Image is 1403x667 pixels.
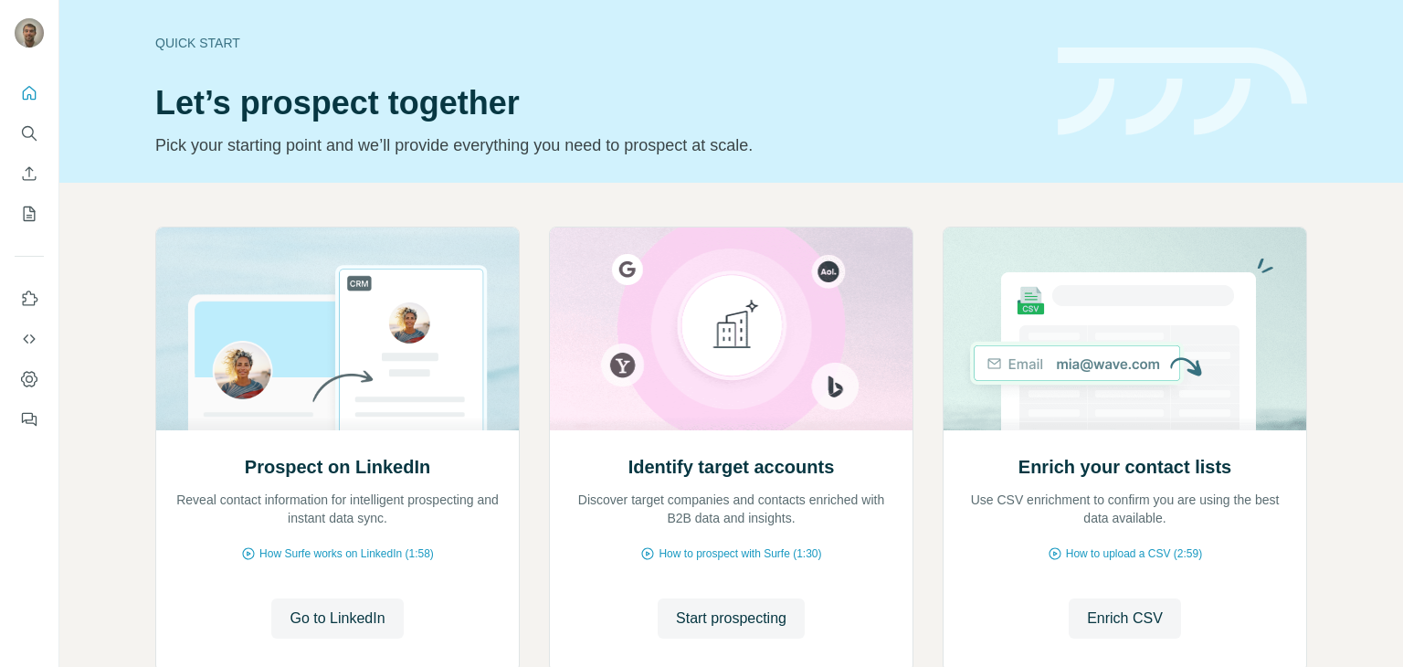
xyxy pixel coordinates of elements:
span: How to upload a CSV (2:59) [1066,545,1202,562]
img: banner [1058,48,1307,136]
button: Search [15,117,44,150]
p: Pick your starting point and we’ll provide everything you need to prospect at scale. [155,132,1036,158]
span: Go to LinkedIn [290,608,385,630]
img: Identify target accounts [549,228,913,430]
span: How Surfe works on LinkedIn (1:58) [259,545,434,562]
img: Prospect on LinkedIn [155,228,520,430]
h2: Prospect on LinkedIn [245,454,430,480]
h1: Let’s prospect together [155,85,1036,122]
button: Enrich CSV [15,157,44,190]
button: Use Surfe on LinkedIn [15,282,44,315]
span: How to prospect with Surfe (1:30) [659,545,821,562]
button: Start prospecting [658,598,805,639]
button: Dashboard [15,363,44,396]
p: Use CSV enrichment to confirm you are using the best data available. [962,491,1288,527]
p: Discover target companies and contacts enriched with B2B data and insights. [568,491,894,527]
button: My lists [15,197,44,230]
button: Go to LinkedIn [271,598,403,639]
img: Avatar [15,18,44,48]
img: Enrich your contact lists [943,228,1307,430]
span: Start prospecting [676,608,786,630]
h2: Enrich your contact lists [1018,454,1231,480]
div: Quick start [155,34,1036,52]
h2: Identify target accounts [628,454,835,480]
button: Quick start [15,77,44,110]
button: Enrich CSV [1069,598,1181,639]
button: Use Surfe API [15,323,44,355]
p: Reveal contact information for intelligent prospecting and instant data sync. [174,491,501,527]
span: Enrich CSV [1087,608,1163,630]
button: Feedback [15,403,44,436]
